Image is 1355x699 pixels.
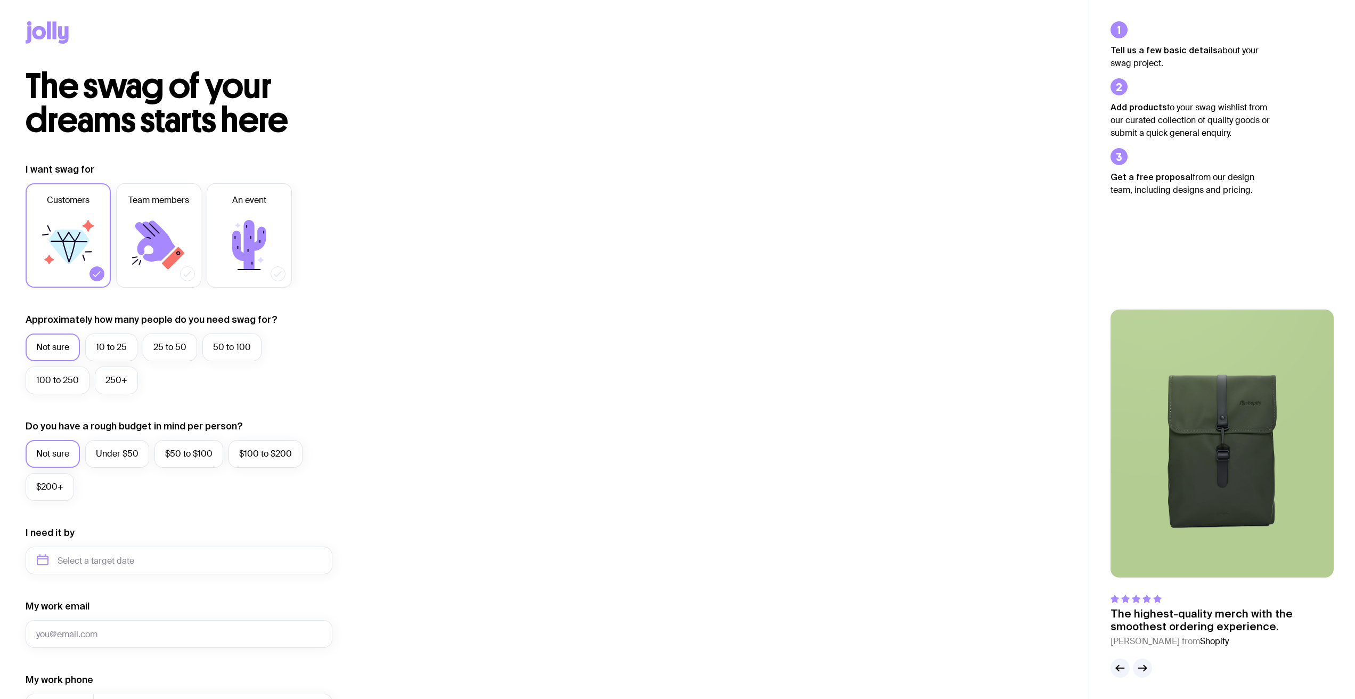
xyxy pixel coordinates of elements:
strong: Get a free proposal [1111,172,1193,182]
input: you@email.com [26,620,332,648]
label: Approximately how many people do you need swag for? [26,313,277,326]
input: Select a target date [26,547,332,574]
span: An event [232,194,266,207]
strong: Tell us a few basic details [1111,45,1218,55]
span: Shopify [1200,636,1229,647]
label: I want swag for [26,163,94,176]
label: $200+ [26,473,74,501]
label: My work phone [26,673,93,686]
strong: Add products [1111,102,1167,112]
label: 10 to 25 [85,334,137,361]
label: Do you have a rough budget in mind per person? [26,420,243,433]
label: Not sure [26,334,80,361]
p: to your swag wishlist from our curated collection of quality goods or submit a quick general enqu... [1111,101,1270,140]
span: Team members [128,194,189,207]
cite: [PERSON_NAME] from [1111,635,1334,648]
label: Not sure [26,440,80,468]
label: 50 to 100 [202,334,262,361]
label: $50 to $100 [154,440,223,468]
p: The highest-quality merch with the smoothest ordering experience. [1111,607,1334,633]
label: My work email [26,600,89,613]
span: The swag of your dreams starts here [26,65,288,141]
label: I need it by [26,526,75,539]
label: Under $50 [85,440,149,468]
label: 100 to 250 [26,367,89,394]
label: $100 to $200 [228,440,303,468]
p: from our design team, including designs and pricing. [1111,170,1270,197]
label: 25 to 50 [143,334,197,361]
span: Customers [47,194,89,207]
label: 250+ [95,367,138,394]
p: about your swag project. [1111,44,1270,70]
